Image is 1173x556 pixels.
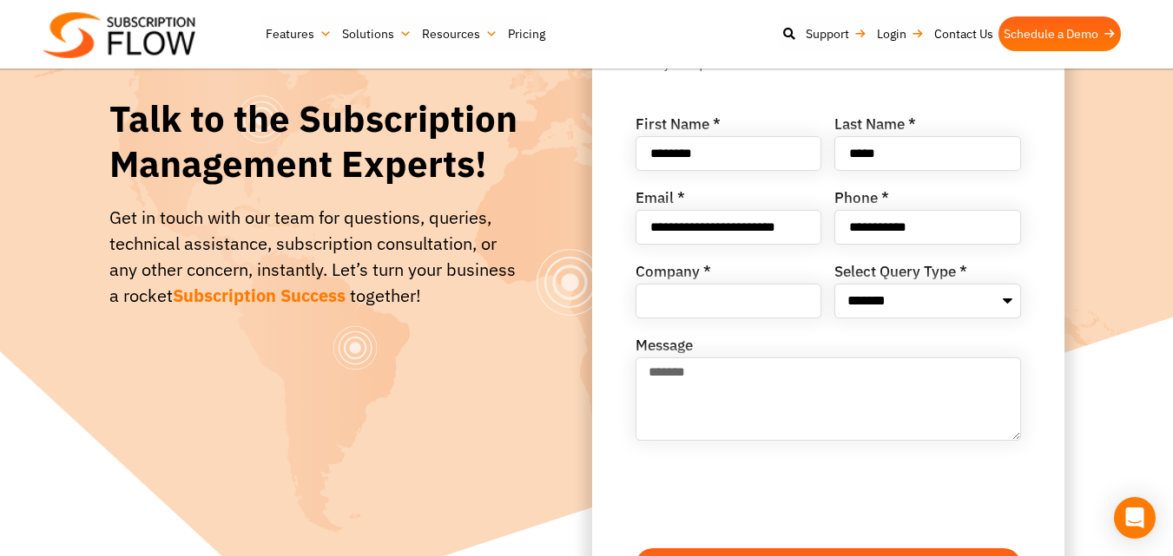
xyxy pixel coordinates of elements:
div: Get in touch with our team for questions, queries, technical assistance, subscription consultatio... [109,205,527,309]
a: Features [260,16,337,51]
span: Subscription Success [173,284,346,307]
a: Resources [417,16,503,51]
label: Select Query Type * [834,265,967,284]
h1: Talk to the Subscription Management Experts! [109,96,527,187]
label: Company * [636,265,711,284]
a: Support [801,16,872,51]
label: Email * [636,191,685,210]
a: Solutions [337,16,417,51]
label: First Name * [636,117,721,136]
label: Phone * [834,191,889,210]
a: Schedule a Demo [998,16,1121,51]
label: Last Name * [834,117,916,136]
a: Contact Us [929,16,998,51]
a: Pricing [503,16,550,51]
label: Message [636,338,693,357]
img: Subscriptionflow [43,12,195,58]
a: Login [872,16,929,51]
iframe: reCAPTCHA [636,461,900,528]
div: Open Intercom Messenger [1114,497,1156,539]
